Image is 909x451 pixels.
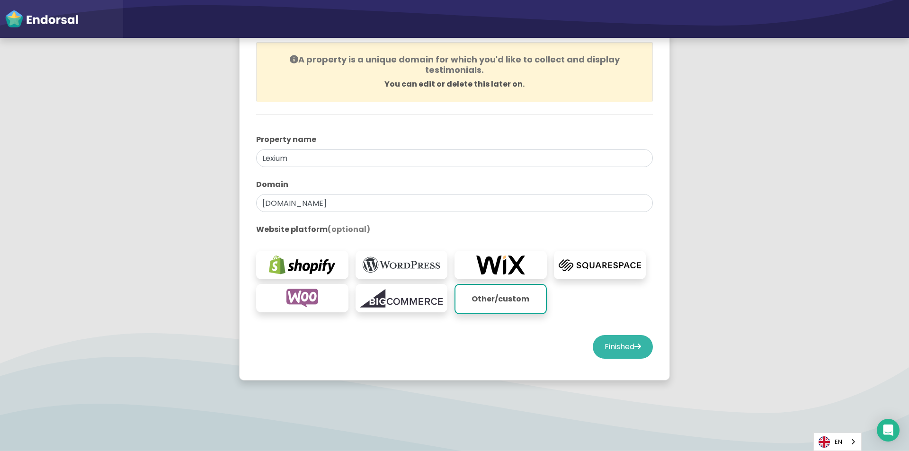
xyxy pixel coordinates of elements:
[360,256,443,274] img: wordpress.org-logo.png
[256,194,653,212] input: eg. websitename.com
[5,9,79,28] img: endorsal-logo-white@2x.png
[256,149,653,167] input: eg. My Website
[814,433,861,451] a: EN
[877,419,900,442] div: Open Intercom Messenger
[813,433,862,451] aside: Language selected: English
[268,54,641,75] h4: A property is a unique domain for which you'd like to collect and display testimonials.
[261,289,344,308] img: woocommerce.com-logo.png
[460,290,541,309] p: Other/custom
[813,433,862,451] div: Language
[268,79,641,90] p: You can edit or delete this later on.
[459,256,542,274] img: wix.com-logo.png
[256,179,653,190] label: Domain
[256,134,653,145] label: Property name
[559,256,642,274] img: squarespace.com-logo.png
[261,256,344,274] img: shopify.com-logo.png
[256,224,653,235] label: Website platform
[328,224,370,235] span: (optional)
[593,335,653,359] button: Finished
[360,289,443,308] img: bigcommerce.com-logo.png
